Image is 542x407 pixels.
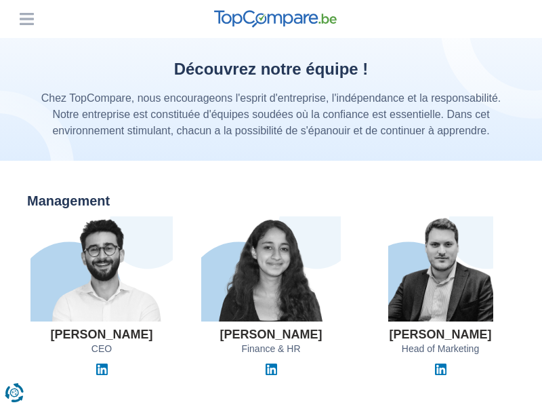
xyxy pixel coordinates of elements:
[214,10,337,28] img: TopCompare
[435,364,446,375] img: Linkedin Guillaume Georges
[241,342,300,355] span: Finance & HR
[27,90,515,139] p: Chez TopCompare, nous encourageons l'esprit d'entreprise, l'indépendance et la responsabilité. No...
[16,9,37,29] button: Menu
[27,193,515,208] h2: Management
[91,342,112,355] span: CEO
[220,328,322,342] h3: [PERSON_NAME]
[96,364,108,375] img: Linkedin Elvedin Vejzovic
[402,342,479,355] span: Head of Marketing
[50,328,152,342] h3: [PERSON_NAME]
[30,216,172,322] img: Elvedin Vejzovic
[266,364,277,375] img: Linkedin Jihane El Khyari
[201,216,341,322] img: Jihane El Khyari
[388,216,493,322] img: Guillaume Georges
[389,328,491,342] h3: [PERSON_NAME]
[27,60,515,79] h1: Découvrez notre équipe !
